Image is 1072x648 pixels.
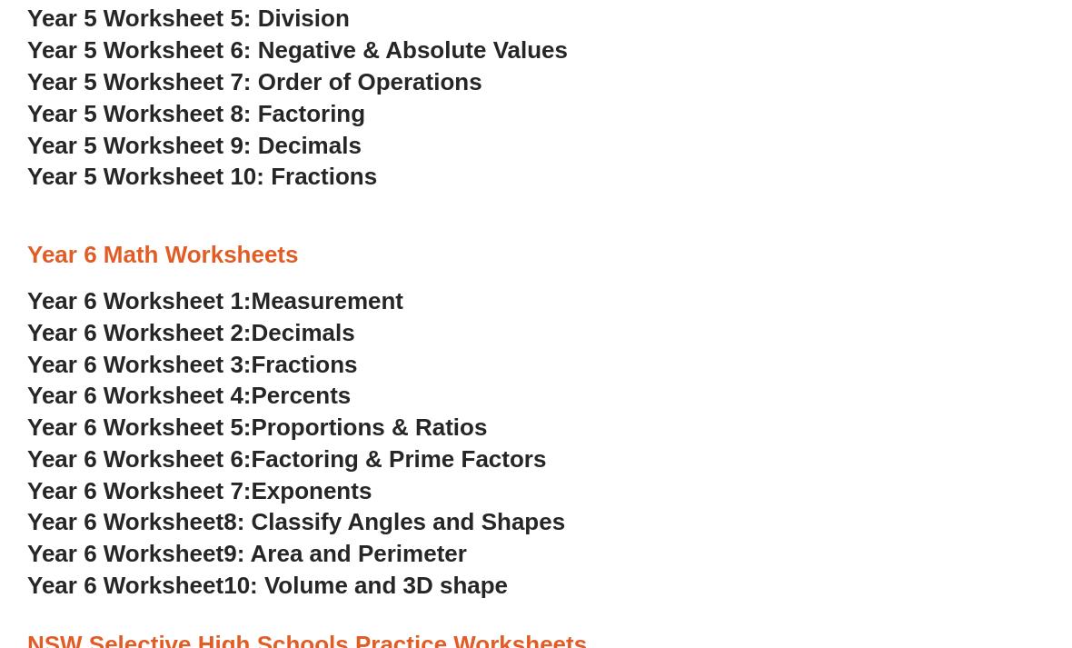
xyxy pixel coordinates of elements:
[27,445,546,473] a: Year 6 Worksheet 6:Factoring & Prime Factors
[27,319,252,346] span: Year 6 Worksheet 2:
[252,445,547,473] span: Factoring & Prime Factors
[27,572,223,599] span: Year 6 Worksheet
[27,382,252,409] span: Year 6 Worksheet 4:
[27,132,362,159] a: Year 5 Worksheet 9: Decimals
[27,540,223,567] span: Year 6 Worksheet
[27,351,357,378] a: Year 6 Worksheet 3:Fractions
[252,351,358,378] span: Fractions
[252,382,352,409] span: Percents
[27,508,565,535] a: Year 6 Worksheet8: Classify Angles and Shapes
[27,414,252,441] span: Year 6 Worksheet 5:
[252,414,488,441] span: Proportions & Ratios
[252,477,372,504] span: Exponents
[27,240,1045,271] h3: Year 6 Math Worksheets
[27,508,223,535] span: Year 6 Worksheet
[27,287,403,314] a: Year 6 Worksheet 1:Measurement
[252,319,355,346] span: Decimals
[27,5,350,32] a: Year 5 Worksheet 5: Division
[981,561,1072,648] iframe: Chat Widget
[27,100,365,127] a: Year 5 Worksheet 8: Factoring
[27,319,355,346] a: Year 6 Worksheet 2:Decimals
[27,477,372,504] a: Year 6 Worksheet 7:Exponents
[27,163,377,190] a: Year 5 Worksheet 10: Fractions
[27,36,568,64] a: Year 5 Worksheet 6: Negative & Absolute Values
[223,572,508,599] span: 10: Volume and 3D shape
[27,351,252,378] span: Year 6 Worksheet 3:
[27,572,508,599] a: Year 6 Worksheet10: Volume and 3D shape
[27,382,351,409] a: Year 6 Worksheet 4:Percents
[27,68,482,95] a: Year 5 Worksheet 7: Order of Operations
[27,414,487,441] a: Year 6 Worksheet 5:Proportions & Ratios
[27,540,467,567] a: Year 6 Worksheet9: Area and Perimeter
[27,287,252,314] span: Year 6 Worksheet 1:
[27,445,252,473] span: Year 6 Worksheet 6:
[27,477,252,504] span: Year 6 Worksheet 7:
[223,540,467,567] span: 9: Area and Perimeter
[252,287,404,314] span: Measurement
[223,508,565,535] span: 8: Classify Angles and Shapes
